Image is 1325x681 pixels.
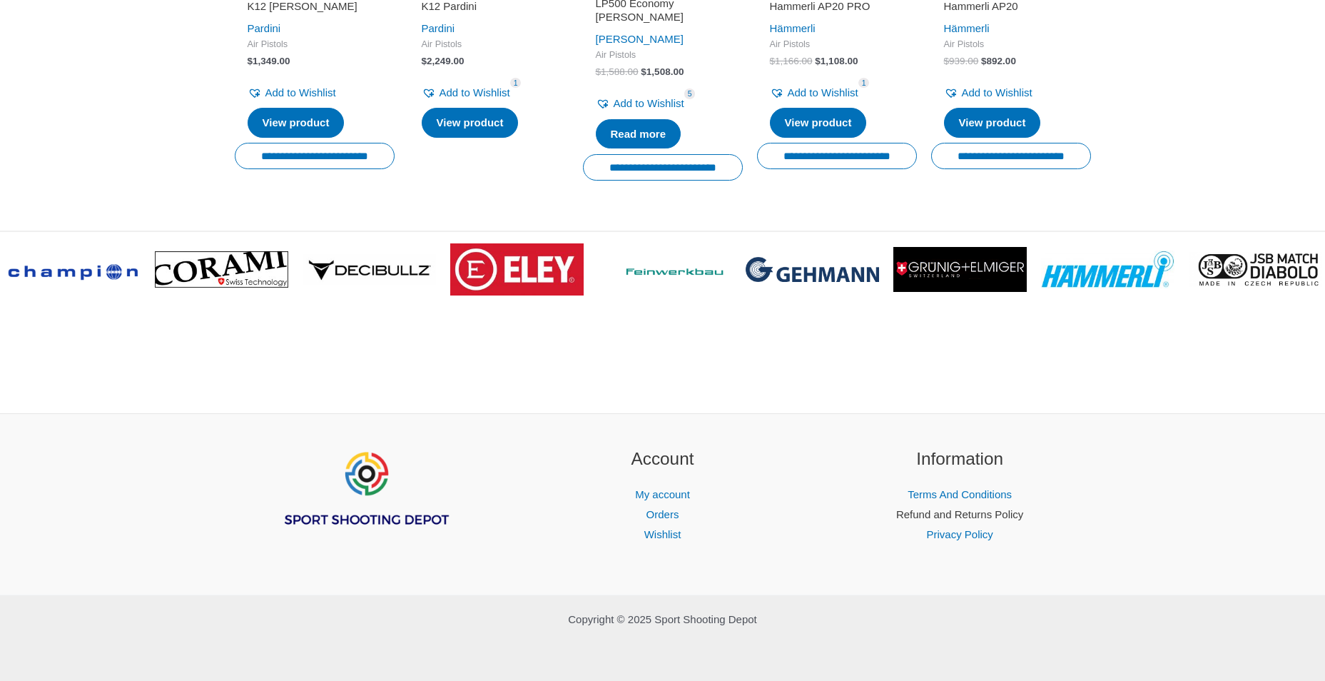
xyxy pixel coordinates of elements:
[422,56,464,66] bdi: 2,249.00
[596,66,639,77] bdi: 1,588.00
[944,108,1041,138] a: Read more about “Hammerli AP20”
[896,508,1023,520] a: Refund and Returns Policy
[646,508,679,520] a: Orders
[422,83,510,103] a: Add to Wishlist
[635,488,690,500] a: My account
[248,56,253,66] span: $
[829,446,1091,473] h2: Information
[644,528,681,540] a: Wishlist
[815,56,821,66] span: $
[532,446,793,473] h2: Account
[926,528,993,540] a: Privacy Policy
[596,33,684,45] a: [PERSON_NAME]
[641,66,646,77] span: $
[684,89,696,99] span: 5
[532,485,793,545] nav: Account
[770,108,867,138] a: Read more about “Hammerli AP20 PRO”
[422,56,427,66] span: $
[944,56,979,66] bdi: 939.00
[596,94,684,113] a: Add to Wishlist
[422,22,455,34] a: Pardini
[944,39,1078,51] span: Air Pistols
[829,485,1091,545] nav: Information
[829,446,1091,544] aside: Footer Widget 3
[770,83,858,103] a: Add to Wishlist
[235,446,497,562] aside: Footer Widget 1
[962,86,1032,99] span: Add to Wishlist
[510,78,522,89] span: 1
[596,49,730,61] span: Air Pistols
[788,86,858,99] span: Add to Wishlist
[858,78,870,89] span: 1
[596,119,681,149] a: Read more about “LP500 Economy Blue Angel”
[248,108,345,138] a: Read more about “K12 KID Pardini”
[770,39,904,51] span: Air Pistols
[944,83,1032,103] a: Add to Wishlist
[422,108,519,138] a: Read more about “K12 Pardini”
[248,22,281,34] a: Pardini
[532,446,793,544] aside: Footer Widget 2
[614,97,684,109] span: Add to Wishlist
[770,22,816,34] a: Hämmerli
[440,86,510,99] span: Add to Wishlist
[981,56,1016,66] bdi: 892.00
[450,243,584,296] img: brand logo
[944,56,950,66] span: $
[248,83,336,103] a: Add to Wishlist
[981,56,987,66] span: $
[248,56,290,66] bdi: 1,349.00
[770,56,776,66] span: $
[770,56,813,66] bdi: 1,166.00
[422,39,556,51] span: Air Pistols
[235,610,1091,630] p: Copyright © 2025 Sport Shooting Depot
[908,488,1012,500] a: Terms And Conditions
[944,22,990,34] a: Hämmerli
[248,39,382,51] span: Air Pistols
[596,66,601,77] span: $
[641,66,684,77] bdi: 1,508.00
[265,86,336,99] span: Add to Wishlist
[815,56,858,66] bdi: 1,108.00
